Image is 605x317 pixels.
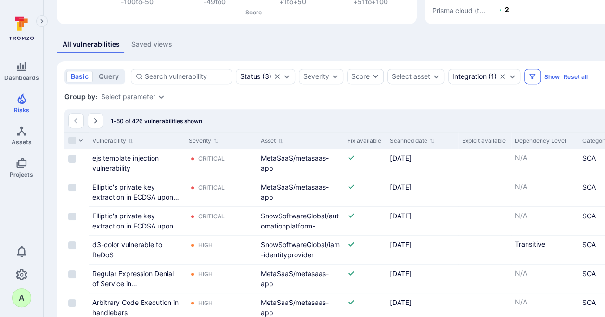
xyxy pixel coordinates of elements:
div: Cell for Severity [185,149,257,178]
a: SnowSoftwareGlobal/automationplatform-commercial [261,212,339,240]
div: Cell for Exploit available [458,207,511,235]
button: Clear selection [273,73,281,80]
p: N/A [515,211,575,220]
div: High [198,241,213,249]
span: Select row [68,184,76,191]
div: Cell for Severity [185,207,257,235]
div: Critical [198,155,225,163]
a: ejs template injection vulnerability [92,154,159,172]
div: Cell for Asset [257,265,344,293]
div: andras.nemes@snowsoftware.com [12,288,31,307]
div: [DATE] [390,182,454,192]
button: Select asset [392,73,430,80]
button: Expand navigation menu [36,15,48,27]
div: Cell for Asset [257,207,344,235]
button: Expand dropdown [508,73,516,80]
div: Cell for Asset [257,178,344,206]
a: Elliptic's private key extraction in ECDSA upon signing a malformed input (e.g. a string) [92,183,179,221]
div: Cell for Exploit available [458,265,511,293]
input: Search vulnerability [145,72,228,81]
span: Select row [68,270,76,278]
span: 1-50 of 426 vulnerabilities shown [111,117,202,125]
button: Reset all [564,73,588,80]
div: Cell for Exploit available [458,178,511,206]
a: Elliptic's private key extraction in ECDSA upon signing a malformed input (e.g. a string) [92,212,179,250]
div: Integration [452,73,487,80]
div: Cell for Scanned date [386,207,458,235]
a: SnowSoftwareGlobal/iam-identityprovider [261,241,340,259]
div: Cell for Exploit available [458,236,511,264]
button: Sort by Scanned date [390,137,435,145]
div: Exploit available [462,137,507,145]
button: query [94,71,123,82]
span: Select row [68,155,76,163]
div: Cell for Dependency Level [511,265,579,293]
button: Go to the next page [88,113,103,128]
button: Select parameter [101,93,155,101]
div: [DATE] [390,240,454,250]
button: Expand dropdown [331,73,339,80]
div: Cell for Fix available [344,178,386,206]
span: Projects [10,171,33,178]
button: Expand dropdown [157,93,165,101]
span: Group by: [64,92,97,101]
div: Critical [198,184,225,191]
button: Go to the previous page [68,113,84,128]
button: Score [347,69,384,84]
div: Cell for Fix available [344,207,386,235]
p: N/A [515,182,575,191]
a: Regular Expression Denial of Service in Acorn [92,269,174,298]
div: Cell for Dependency Level [511,178,579,206]
span: Select row [68,241,76,249]
span: Risks [14,106,29,114]
div: Cell for Dependency Level [511,236,579,264]
button: Sort by Asset [261,137,283,145]
div: Cell for selection [64,149,89,178]
div: Cell for Dependency Level [511,207,579,235]
div: Cell for selection [64,265,89,293]
div: Status [240,73,260,80]
div: Cell for Fix available [344,265,386,293]
a: MetaSaaS/metasaas-app [261,154,329,172]
button: Severity [303,73,329,80]
div: Cell for Exploit available [458,149,511,178]
a: Arbitrary Code Execution in handlebars [92,298,179,317]
div: Cell for Scanned date [386,178,458,206]
div: Saved views [131,39,172,49]
button: Filters [524,69,541,84]
span: Dashboards [4,74,39,81]
div: High [198,299,213,307]
div: Cell for Vulnerability [89,265,185,293]
div: Cell for Vulnerability [89,149,185,178]
div: Cell for Severity [185,178,257,206]
button: A [12,288,31,307]
a: d3-color vulnerable to ReDoS [92,241,162,259]
div: Fix available [348,137,382,145]
button: Clear selection [499,73,506,80]
div: Cell for selection [64,236,89,264]
div: High [198,270,213,278]
div: ( 3 ) [240,73,271,80]
div: Cell for Asset [257,236,344,264]
span: Select row [68,299,76,307]
div: [DATE] [390,297,454,307]
div: Cell for Severity [185,265,257,293]
p: Transitive [515,240,575,249]
div: Score [351,72,370,81]
div: Cell for Scanned date [386,236,458,264]
button: Expand dropdown [432,73,440,80]
div: Cell for Severity [185,236,257,264]
div: [DATE] [390,211,454,221]
text: 2 [505,5,509,13]
div: [DATE] [390,268,454,279]
p: Score [98,9,409,16]
a: MetaSaaS/metasaas-app [261,269,329,288]
span: Select row [68,213,76,220]
button: Status(3) [240,73,271,80]
div: Cell for Vulnerability [89,207,185,235]
button: Sort by Severity [189,137,219,145]
span: Select all rows [68,137,76,144]
div: Cell for Fix available [344,236,386,264]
